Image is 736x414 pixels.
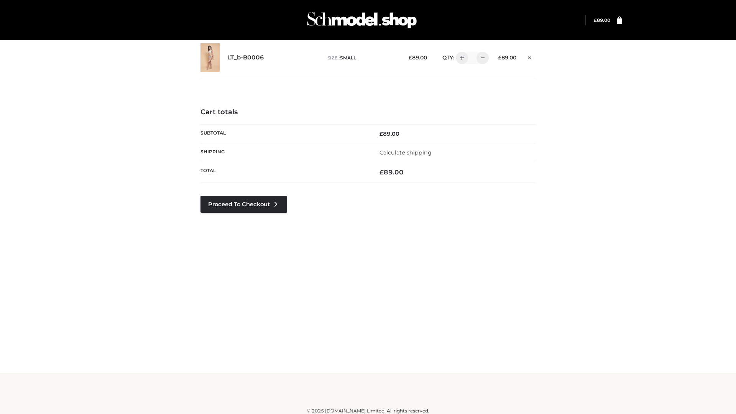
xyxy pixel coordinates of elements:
img: LT_b-B0006 - SMALL [200,43,220,72]
span: £ [379,168,384,176]
a: £89.00 [594,17,610,23]
a: Calculate shipping [379,149,432,156]
a: LT_b-B0006 [227,54,264,61]
span: £ [594,17,597,23]
h4: Cart totals [200,108,536,117]
th: Total [200,162,368,182]
a: Proceed to Checkout [200,196,287,213]
bdi: 89.00 [379,168,404,176]
span: SMALL [340,55,356,61]
div: QTY: [435,52,486,64]
span: £ [498,54,501,61]
bdi: 89.00 [594,17,610,23]
th: Subtotal [200,124,368,143]
p: size : [327,54,397,61]
bdi: 89.00 [409,54,427,61]
bdi: 89.00 [498,54,516,61]
span: £ [379,130,383,137]
span: £ [409,54,412,61]
bdi: 89.00 [379,130,399,137]
a: Remove this item [524,52,536,62]
th: Shipping [200,143,368,162]
img: Schmodel Admin 964 [304,5,419,35]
